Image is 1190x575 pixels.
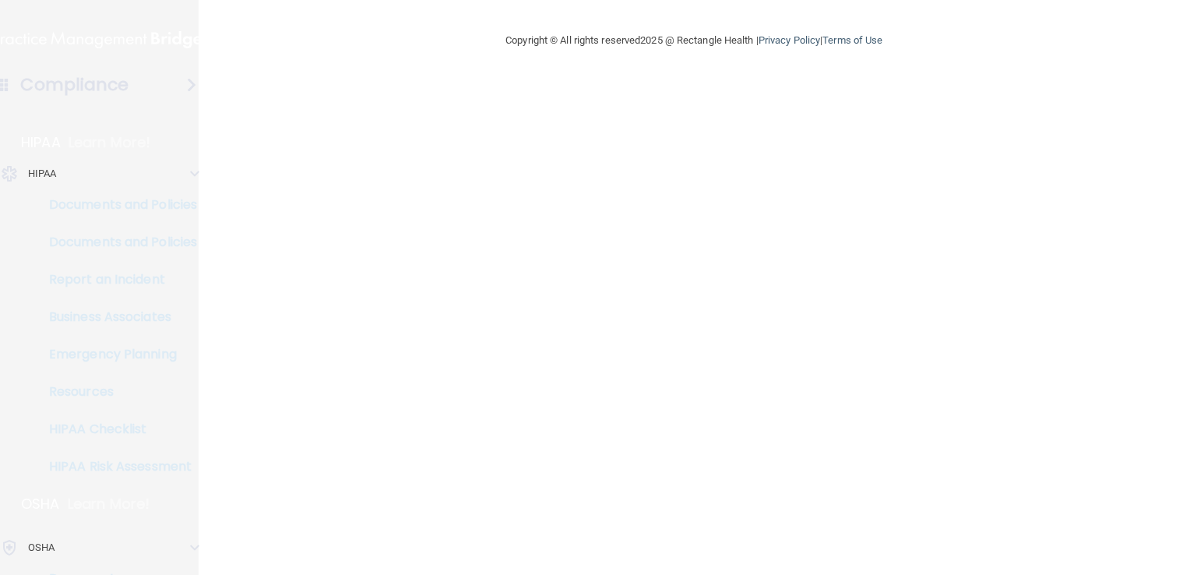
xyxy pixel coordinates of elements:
[21,133,61,152] p: HIPAA
[21,495,60,513] p: OSHA
[10,459,223,474] p: HIPAA Risk Assessment
[10,384,223,400] p: Resources
[10,235,223,250] p: Documents and Policies
[10,422,223,437] p: HIPAA Checklist
[822,34,882,46] a: Terms of Use
[20,74,129,96] h4: Compliance
[28,164,57,183] p: HIPAA
[68,495,150,513] p: Learn More!
[10,347,223,362] p: Emergency Planning
[10,197,223,213] p: Documents and Policies
[759,34,820,46] a: Privacy Policy
[69,133,151,152] p: Learn More!
[410,16,978,65] div: Copyright © All rights reserved 2025 @ Rectangle Health | |
[28,538,55,557] p: OSHA
[10,272,223,287] p: Report an Incident
[10,309,223,325] p: Business Associates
